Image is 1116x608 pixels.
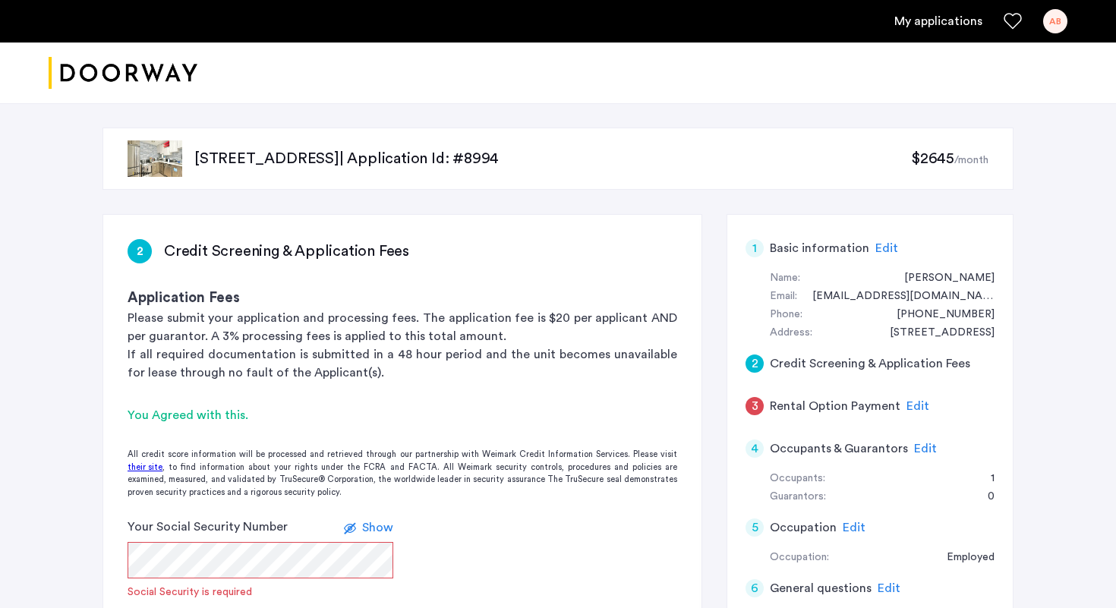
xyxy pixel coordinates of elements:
h5: Credit Screening & Application Fees [770,354,970,373]
h5: Rental Option Payment [770,397,900,415]
p: Please submit your application and processing fees. The application fee is $20 per applicant AND ... [128,309,677,345]
div: Occupants: [770,470,825,488]
p: [STREET_ADDRESS] | Application Id: #8994 [194,148,911,169]
h3: Credit Screening & Application Fees [164,241,409,262]
span: Edit [914,443,937,455]
div: Phone: [770,306,802,324]
h5: General questions [770,579,872,597]
div: Social Security is required [128,584,252,600]
a: Favorites [1004,12,1022,30]
div: anissab.swift@gmail.com [797,288,995,306]
span: Edit [878,582,900,594]
div: You Agreed with this. [128,406,677,424]
div: Employed [932,549,995,567]
div: 2 [128,239,152,263]
div: Name: [770,269,800,288]
div: Email: [770,288,797,306]
img: logo [49,45,197,102]
p: If all required documentation is submitted in a 48 hour period and the unit becomes unavailable f... [128,345,677,382]
div: +12066706170 [881,306,995,324]
h5: Occupation [770,518,837,537]
a: Cazamio logo [49,45,197,102]
div: Occupation: [770,549,829,567]
div: 5 [746,518,764,537]
sub: /month [954,155,988,165]
div: 3 [746,397,764,415]
div: 2 [746,354,764,373]
h5: Basic information [770,239,869,257]
label: Your Social Security Number [128,518,288,536]
a: their site [128,462,162,474]
h5: Occupants & Guarantors [770,439,908,458]
span: Edit [843,521,865,534]
div: Address: [770,324,812,342]
span: $2645 [911,151,954,166]
div: 0 [973,488,995,506]
span: Edit [906,400,929,412]
div: Anissa Bryant-Swift [889,269,995,288]
span: Show [362,521,393,534]
h3: Application Fees [128,288,677,309]
a: My application [894,12,982,30]
img: apartment [128,140,182,177]
span: Edit [875,242,898,254]
div: AB [1043,9,1067,33]
div: All credit score information will be processed and retrieved through our partnership with Weimark... [103,449,701,499]
div: 1 [746,239,764,257]
div: Guarantors: [770,488,826,506]
div: 6 [746,579,764,597]
div: 4 [746,439,764,458]
div: 894 Bushwick Avenue, #5C [875,324,995,342]
div: 1 [976,470,995,488]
